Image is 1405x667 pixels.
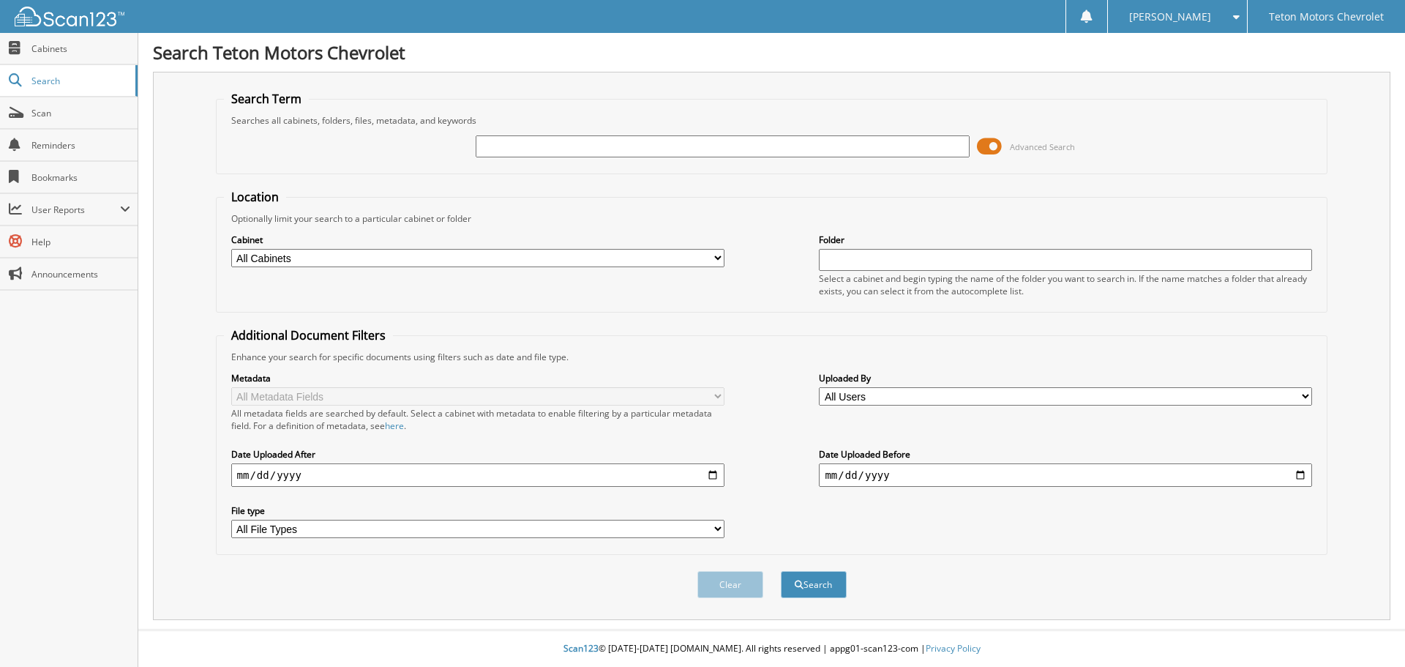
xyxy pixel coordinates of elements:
span: Scan [31,107,130,119]
span: Cabinets [31,42,130,55]
input: start [231,463,724,487]
span: Bookmarks [31,171,130,184]
span: Advanced Search [1010,141,1075,152]
legend: Search Term [224,91,309,107]
legend: Location [224,189,286,205]
div: Optionally limit your search to a particular cabinet or folder [224,212,1320,225]
span: Teton Motors Chevrolet [1269,12,1384,21]
input: end [819,463,1312,487]
span: Announcements [31,268,130,280]
span: User Reports [31,204,120,216]
label: Uploaded By [819,372,1312,384]
h1: Search Teton Motors Chevrolet [153,40,1390,64]
div: All metadata fields are searched by default. Select a cabinet with metadata to enable filtering b... [231,407,724,432]
button: Search [781,571,847,598]
div: © [DATE]-[DATE] [DOMAIN_NAME]. All rights reserved | appg01-scan123-com | [138,631,1405,667]
span: [PERSON_NAME] [1129,12,1211,21]
span: Help [31,236,130,248]
a: here [385,420,404,432]
label: Date Uploaded After [231,448,724,461]
span: Reminders [31,139,130,152]
button: Clear [697,571,763,598]
a: Privacy Policy [926,642,981,655]
div: Enhance your search for specific documents using filters such as date and file type. [224,351,1320,363]
label: Folder [819,234,1312,246]
label: Date Uploaded Before [819,448,1312,461]
img: scan123-logo-white.svg [15,7,124,26]
div: Select a cabinet and begin typing the name of the folder you want to search in. If the name match... [819,272,1312,297]
span: Scan123 [563,642,599,655]
label: File type [231,504,724,517]
div: Searches all cabinets, folders, files, metadata, and keywords [224,114,1320,127]
legend: Additional Document Filters [224,327,393,343]
label: Metadata [231,372,724,384]
label: Cabinet [231,234,724,246]
span: Search [31,75,128,87]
